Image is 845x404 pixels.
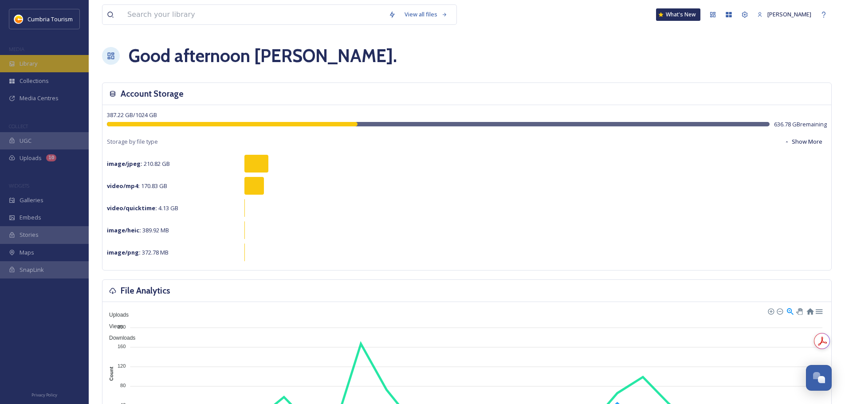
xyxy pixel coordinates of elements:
[118,324,126,329] tspan: 200
[107,160,170,168] span: 210.82 GB
[107,248,169,256] span: 372.78 MB
[780,133,827,150] button: Show More
[786,307,794,314] div: Selection Zoom
[121,87,184,100] h3: Account Storage
[107,204,157,212] strong: video/quicktime :
[9,182,29,189] span: WIDGETS
[129,43,397,69] h1: Good afternoon [PERSON_NAME] .
[107,182,167,190] span: 170.83 GB
[102,323,123,329] span: Views
[767,308,774,314] div: Zoom In
[20,196,43,204] span: Galleries
[20,154,42,162] span: Uploads
[107,226,169,234] span: 389.92 MB
[102,312,129,318] span: Uploads
[120,383,126,388] tspan: 80
[776,308,782,314] div: Zoom Out
[767,10,811,18] span: [PERSON_NAME]
[20,266,44,274] span: SnapLink
[31,389,57,400] a: Privacy Policy
[20,248,34,257] span: Maps
[656,8,700,21] a: What's New
[118,344,126,349] tspan: 160
[796,308,802,314] div: Panning
[121,284,170,297] h3: File Analytics
[31,392,57,398] span: Privacy Policy
[102,335,135,341] span: Downloads
[20,94,59,102] span: Media Centres
[9,123,28,129] span: COLLECT
[107,111,157,119] span: 387.22 GB / 1024 GB
[118,363,126,369] tspan: 120
[20,137,31,145] span: UGC
[28,15,73,23] span: Cumbria Tourism
[806,307,814,314] div: Reset Zoom
[753,6,816,23] a: [PERSON_NAME]
[20,59,37,68] span: Library
[123,5,384,24] input: Search your library
[806,365,832,391] button: Open Chat
[815,307,822,314] div: Menu
[20,77,49,85] span: Collections
[107,226,141,234] strong: image/heic :
[107,160,142,168] strong: image/jpeg :
[107,248,141,256] strong: image/png :
[107,182,140,190] strong: video/mp4 :
[109,367,114,381] text: Count
[107,137,158,146] span: Storage by file type
[107,204,178,212] span: 4.13 GB
[20,213,41,222] span: Embeds
[774,120,827,129] span: 636.78 GB remaining
[46,154,56,161] div: 10
[20,231,39,239] span: Stories
[14,15,23,24] img: images.jpg
[9,46,24,52] span: MEDIA
[400,6,452,23] a: View all files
